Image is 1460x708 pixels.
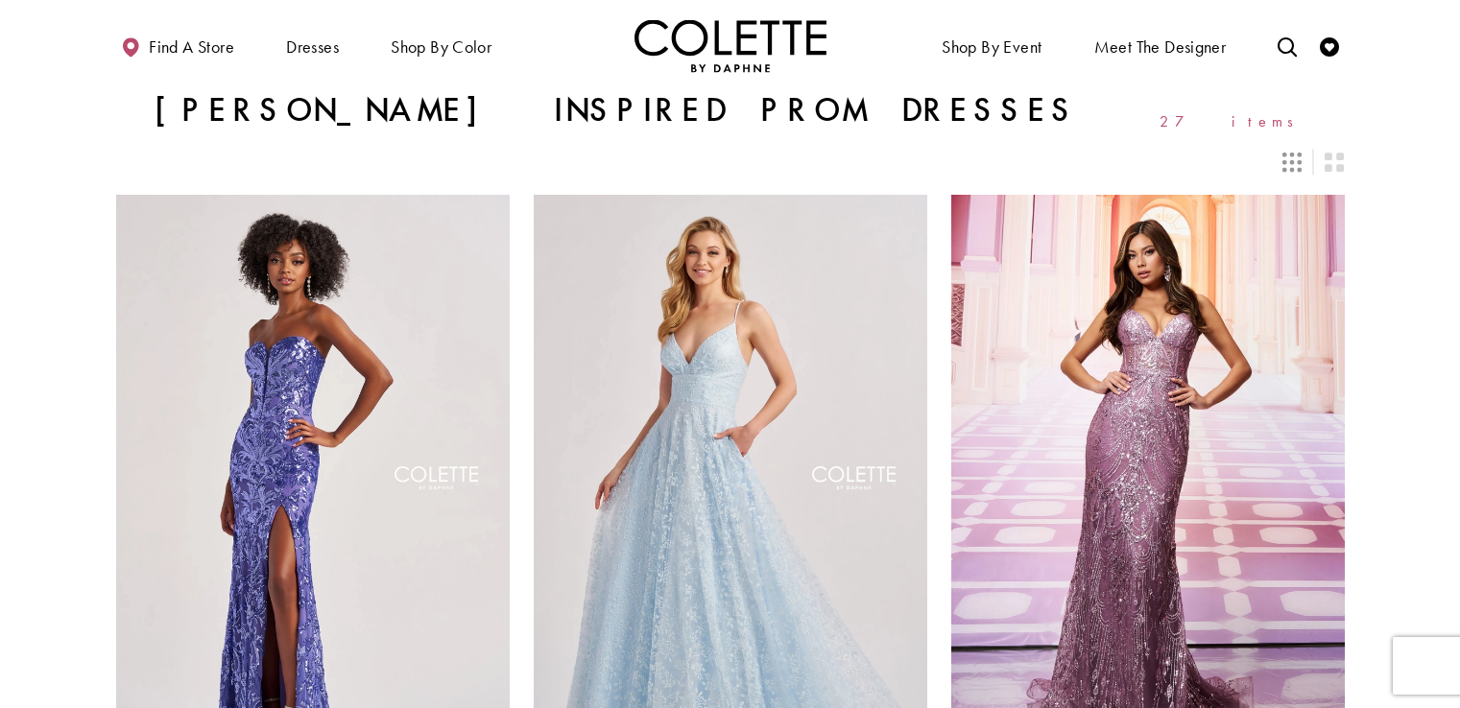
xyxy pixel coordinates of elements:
[1282,153,1302,172] span: Switch layout to 3 columns
[1160,113,1306,130] span: 27 items
[1273,19,1302,72] a: Toggle search
[116,19,239,72] a: Find a store
[1315,19,1344,72] a: Check Wishlist
[281,19,344,72] span: Dresses
[386,19,496,72] span: Shop by color
[634,19,826,72] a: Visit Home Page
[1325,153,1344,172] span: Switch layout to 2 columns
[391,37,491,57] span: Shop by color
[634,19,826,72] img: Colette by Daphne
[942,37,1041,57] span: Shop By Event
[1089,19,1232,72] a: Meet the designer
[1094,37,1227,57] span: Meet the designer
[155,91,1078,130] h1: [PERSON_NAME] Inspired Prom Dresses
[105,141,1356,183] div: Layout Controls
[937,19,1046,72] span: Shop By Event
[286,37,339,57] span: Dresses
[149,37,234,57] span: Find a store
